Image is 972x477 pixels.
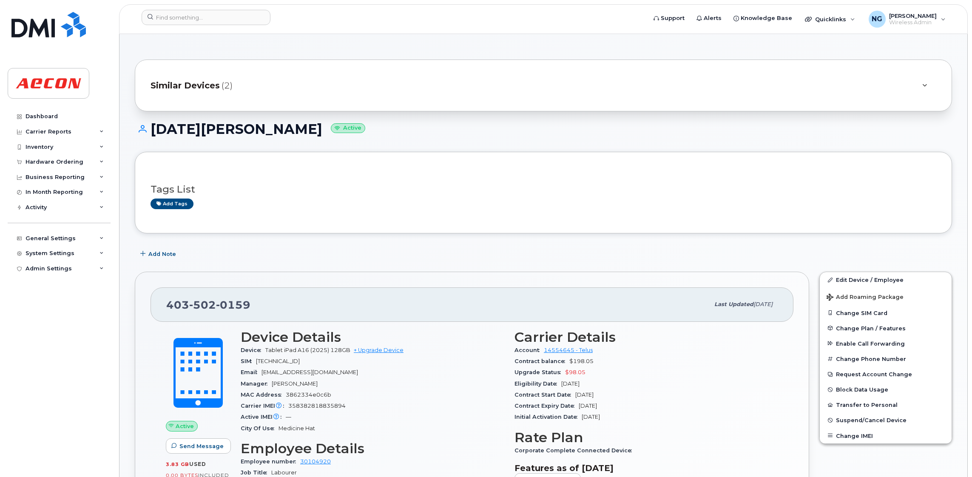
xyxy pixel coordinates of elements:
span: [DATE] [582,414,600,420]
h3: Rate Plan [514,430,778,445]
span: — [286,414,291,420]
button: Change Phone Number [820,351,952,366]
span: Manager [241,380,272,387]
span: [DATE] [579,403,597,409]
button: Add Roaming Package [820,288,952,305]
span: Carrier IMEI [241,403,288,409]
span: Initial Activation Date [514,414,582,420]
span: $198.05 [569,358,594,364]
span: 502 [189,298,216,311]
span: Similar Devices [151,79,220,92]
span: Active IMEI [241,414,286,420]
span: Change Plan / Features [836,325,906,331]
span: [TECHNICAL_ID] [256,358,300,364]
span: [DATE] [575,392,594,398]
span: Eligibility Date [514,380,561,387]
span: Contract balance [514,358,569,364]
span: 0159 [216,298,250,311]
span: City Of Use [241,425,279,432]
span: (2) [222,79,233,92]
span: [EMAIL_ADDRESS][DOMAIN_NAME] [261,369,358,375]
span: MAC Address [241,392,286,398]
h3: Tags List [151,184,936,195]
span: Upgrade Status [514,369,565,375]
span: Tablet iPad A16 (2025) 128GB [265,347,350,353]
button: Change IMEI [820,428,952,443]
span: Send Message [179,442,224,450]
h3: Employee Details [241,441,504,456]
a: + Upgrade Device [354,347,404,353]
span: $98.05 [565,369,585,375]
button: Add Note [135,246,183,261]
button: Enable Call Forwarding [820,336,952,351]
span: Add Note [148,250,176,258]
span: 403 [166,298,250,311]
span: [DATE] [561,380,580,387]
span: Suspend/Cancel Device [836,417,907,423]
button: Change SIM Card [820,305,952,321]
a: 14554645 - Telus [544,347,593,353]
span: Contract Start Date [514,392,575,398]
button: Suspend/Cancel Device [820,412,952,428]
span: Active [176,422,194,430]
span: Account [514,347,544,353]
span: Labourer [271,469,297,476]
span: Enable Call Forwarding [836,340,905,346]
span: Medicine Hat [279,425,315,432]
button: Send Message [166,438,231,454]
span: Email [241,369,261,375]
span: Job Title [241,469,271,476]
span: Corporate Complete Connected Device [514,447,636,454]
span: Add Roaming Package [827,294,904,302]
span: Last updated [714,301,753,307]
span: 358382818835894 [288,403,346,409]
span: Contract Expiry Date [514,403,579,409]
h3: Carrier Details [514,329,778,345]
span: 3.83 GB [166,461,189,467]
button: Change Plan / Features [820,321,952,336]
span: [PERSON_NAME] [272,380,318,387]
a: Add tags [151,199,193,209]
button: Request Account Change [820,366,952,382]
span: [DATE] [753,301,773,307]
span: Employee number [241,458,300,465]
button: Block Data Usage [820,382,952,397]
span: Device [241,347,265,353]
span: SIM [241,358,256,364]
h3: Features as of [DATE] [514,463,778,473]
button: Transfer to Personal [820,397,952,412]
a: Edit Device / Employee [820,272,952,287]
span: used [189,461,206,467]
small: Active [331,123,365,133]
h1: [DATE][PERSON_NAME] [135,122,952,136]
h3: Device Details [241,329,504,345]
span: 3862334e0c6b [286,392,331,398]
a: 30104920 [300,458,331,465]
